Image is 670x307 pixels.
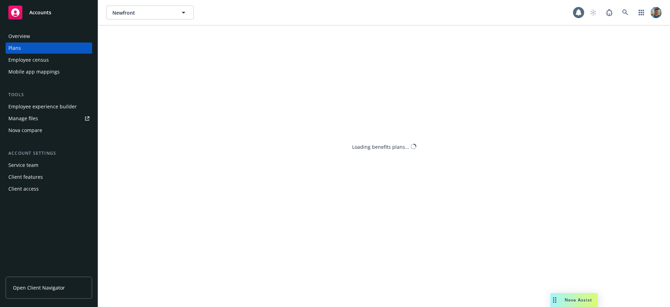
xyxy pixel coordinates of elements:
[106,6,194,20] button: Newfront
[565,297,592,303] span: Nova Assist
[8,171,43,183] div: Client features
[586,6,600,20] a: Start snowing
[352,143,409,150] div: Loading benefits plans...
[8,66,60,77] div: Mobile app mappings
[6,183,92,194] a: Client access
[8,113,38,124] div: Manage files
[8,54,49,66] div: Employee census
[8,125,42,136] div: Nova compare
[6,31,92,42] a: Overview
[6,3,92,22] a: Accounts
[634,6,648,20] a: Switch app
[8,160,38,171] div: Service team
[6,43,92,54] a: Plans
[6,150,92,157] div: Account settings
[6,171,92,183] a: Client features
[8,101,77,112] div: Employee experience builder
[8,183,39,194] div: Client access
[6,91,92,98] div: Tools
[6,113,92,124] a: Manage files
[112,9,173,16] span: Newfront
[650,7,662,18] img: photo
[550,293,559,307] div: Drag to move
[8,31,30,42] div: Overview
[602,6,616,20] a: Report a Bug
[8,43,21,54] div: Plans
[6,160,92,171] a: Service team
[6,66,92,77] a: Mobile app mappings
[6,54,92,66] a: Employee census
[13,284,65,291] span: Open Client Navigator
[6,125,92,136] a: Nova compare
[29,10,51,15] span: Accounts
[618,6,632,20] a: Search
[6,101,92,112] a: Employee experience builder
[550,293,598,307] button: Nova Assist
